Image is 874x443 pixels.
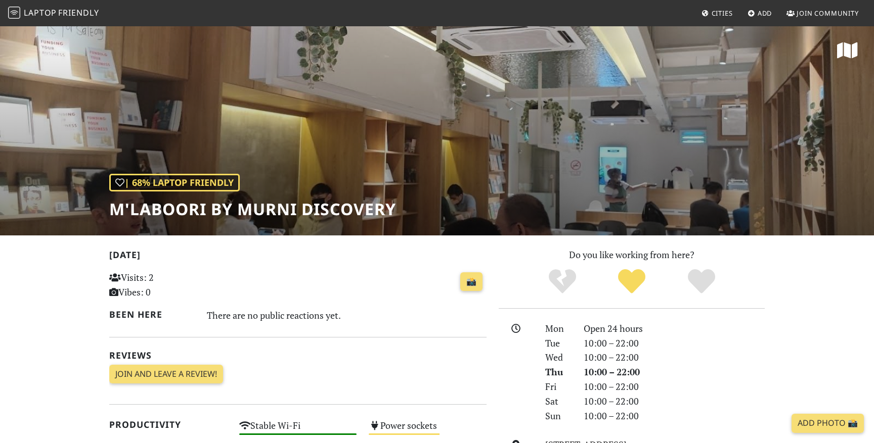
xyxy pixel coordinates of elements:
div: Sat [539,394,578,409]
div: Tue [539,336,578,351]
div: No [528,268,597,296]
p: Do you like working from here? [499,248,765,262]
div: Stable Wi-Fi [233,417,363,443]
div: Yes [597,268,667,296]
h2: Reviews [109,350,487,361]
div: Mon [539,321,578,336]
span: Join Community [797,9,859,18]
img: LaptopFriendly [8,7,20,19]
div: Thu [539,365,578,379]
div: Definitely! [667,268,736,296]
div: Open 24 hours [578,321,771,336]
span: Friendly [58,7,99,18]
div: Wed [539,350,578,365]
p: Visits: 2 Vibes: 0 [109,270,227,300]
div: There are no public reactions yet. [207,307,487,323]
a: Join and leave a review! [109,365,223,384]
h2: Productivity [109,419,227,430]
a: Add Photo 📸 [792,414,864,433]
a: Add [744,4,776,22]
a: LaptopFriendly LaptopFriendly [8,5,99,22]
div: 10:00 – 22:00 [578,394,771,409]
div: 10:00 – 22:00 [578,379,771,394]
a: Cities [697,4,737,22]
h1: M'Laboori by Murni Discovery [109,200,396,219]
a: 📸 [460,272,483,291]
div: 10:00 – 22:00 [578,409,771,423]
a: Join Community [782,4,863,22]
div: 10:00 – 22:00 [578,350,771,365]
span: Add [758,9,772,18]
div: | 68% Laptop Friendly [109,174,240,191]
h2: Been here [109,309,195,320]
span: Cities [712,9,733,18]
div: Fri [539,379,578,394]
div: 10:00 – 22:00 [578,336,771,351]
h2: [DATE] [109,250,487,264]
div: Power sockets [363,417,493,443]
div: Sun [539,409,578,423]
span: Laptop [24,7,57,18]
div: 10:00 – 22:00 [578,365,771,379]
